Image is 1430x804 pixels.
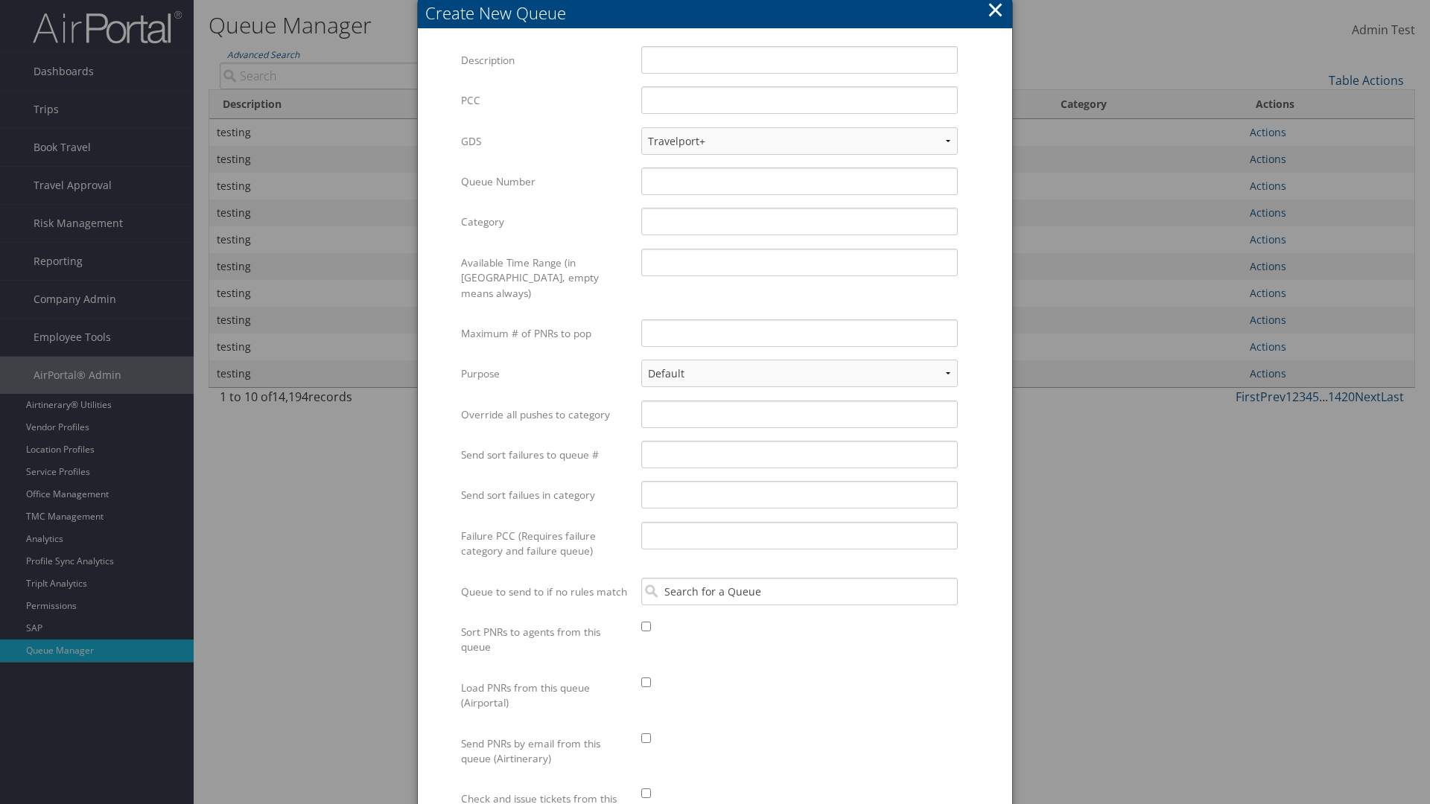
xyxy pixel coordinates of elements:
label: Queue to send to if no rules match [461,578,630,606]
label: Failure PCC (Requires failure category and failure queue) [461,522,630,566]
label: PCC [461,86,630,115]
label: Available Time Range (in [GEOGRAPHIC_DATA], empty means always) [461,249,630,307]
label: Send sort failures to queue # [461,441,630,469]
label: Send PNRs by email from this queue (Airtinerary) [461,730,630,773]
input: Search for a Queue [641,578,958,605]
label: Load PNRs from this queue (Airportal) [461,674,630,718]
label: Send sort failues in category [461,481,630,509]
label: GDS [461,127,630,156]
div: Create New Queue [425,1,1012,25]
label: Sort PNRs to agents from this queue [461,618,630,662]
label: Category [461,208,630,236]
label: Maximum # of PNRs to pop [461,319,630,348]
label: Queue Number [461,167,630,196]
label: Override all pushes to category [461,401,630,429]
label: Purpose [461,360,630,388]
label: Description [461,46,630,74]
